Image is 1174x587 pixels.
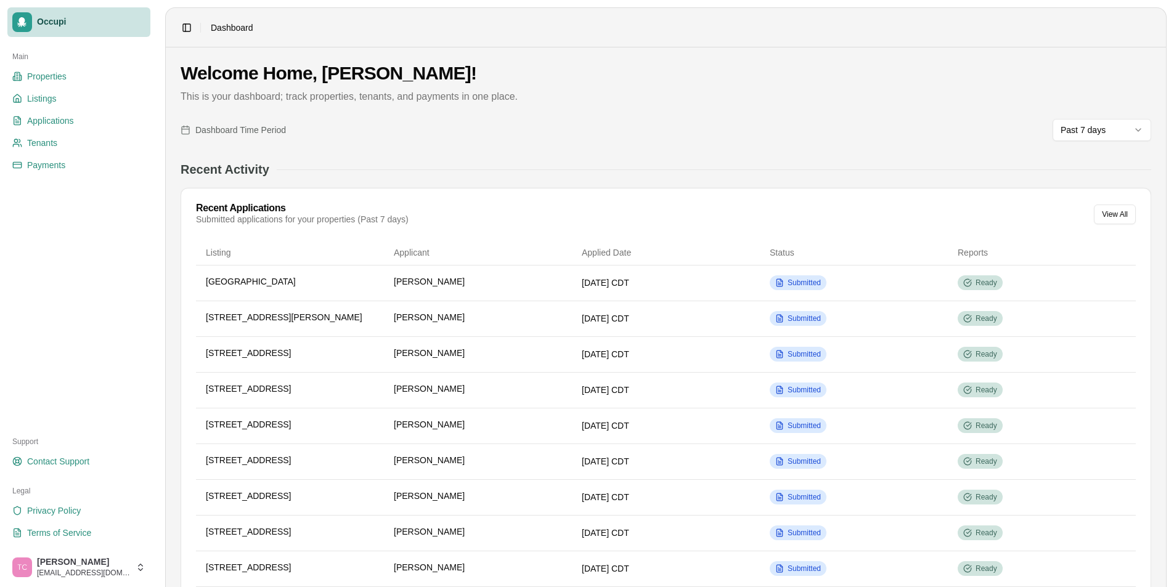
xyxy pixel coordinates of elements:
[27,115,74,127] span: Applications
[582,527,750,539] div: [DATE] CDT
[7,89,150,108] a: Listings
[394,525,465,538] span: [PERSON_NAME]
[7,432,150,451] div: Support
[582,248,631,257] span: Applied Date
[196,203,409,213] div: Recent Applications
[788,564,821,573] span: Submitted
[37,17,145,28] span: Occupi
[7,451,150,471] a: Contact Support
[770,248,794,257] span: Status
[976,492,997,502] span: Ready
[206,275,296,288] span: [GEOGRAPHIC_DATA]
[394,490,465,502] span: [PERSON_NAME]
[206,248,230,257] span: Listing
[7,47,150,67] div: Main
[37,557,131,568] span: [PERSON_NAME]
[206,454,291,466] span: [STREET_ADDRESS]
[788,456,821,466] span: Submitted
[582,312,750,325] div: [DATE] CDT
[394,275,465,288] span: [PERSON_NAME]
[976,314,997,323] span: Ready
[206,418,291,431] span: [STREET_ADDRESS]
[7,7,150,37] a: Occupi
[394,347,465,359] span: [PERSON_NAME]
[27,527,91,539] span: Terms of Service
[976,564,997,573] span: Ready
[7,501,150,520] a: Privacy Policy
[181,161,269,178] h2: Recent Activity
[7,133,150,153] a: Tenants
[211,22,253,34] nav: breadcrumb
[582,384,750,396] div: [DATE] CDT
[976,278,997,288] span: Ready
[582,277,750,289] div: [DATE] CDT
[196,213,409,225] div: Submitted applications for your properties (Past 7 days)
[12,557,32,577] img: Trudy Childers
[788,278,821,288] span: Submitted
[788,528,821,538] span: Submitted
[206,525,291,538] span: [STREET_ADDRESS]
[394,383,465,395] span: [PERSON_NAME]
[1094,204,1136,224] button: View All
[7,553,150,582] button: Trudy Childers[PERSON_NAME][EMAIL_ADDRESS][DOMAIN_NAME]
[976,385,997,395] span: Ready
[976,421,997,431] span: Ready
[211,22,253,34] span: Dashboard
[7,111,150,131] a: Applications
[27,137,57,149] span: Tenants
[394,311,465,323] span: [PERSON_NAME]
[582,562,750,575] div: [DATE] CDT
[582,455,750,468] div: [DATE] CDT
[788,385,821,395] span: Submitted
[181,62,1151,84] h1: Welcome Home, [PERSON_NAME]!
[27,70,67,83] span: Properties
[206,561,291,573] span: [STREET_ADDRESS]
[7,523,150,543] a: Terms of Service
[7,155,150,175] a: Payments
[7,481,150,501] div: Legal
[27,92,56,105] span: Listings
[976,528,997,538] span: Ready
[788,314,821,323] span: Submitted
[958,248,988,257] span: Reports
[582,419,750,432] div: [DATE] CDT
[206,311,362,323] span: [STREET_ADDRESS][PERSON_NAME]
[7,67,150,86] a: Properties
[394,418,465,431] span: [PERSON_NAME]
[788,492,821,502] span: Submitted
[206,383,291,395] span: [STREET_ADDRESS]
[976,456,997,466] span: Ready
[206,347,291,359] span: [STREET_ADDRESS]
[37,568,131,578] span: [EMAIL_ADDRESS][DOMAIN_NAME]
[394,561,465,573] span: [PERSON_NAME]
[206,490,291,502] span: [STREET_ADDRESS]
[27,455,89,468] span: Contact Support
[27,504,81,517] span: Privacy Policy
[976,349,997,359] span: Ready
[394,248,430,257] span: Applicant
[394,454,465,466] span: [PERSON_NAME]
[27,159,65,171] span: Payments
[788,421,821,431] span: Submitted
[788,349,821,359] span: Submitted
[181,89,1151,104] p: This is your dashboard; track properties, tenants, and payments in one place.
[582,491,750,503] div: [DATE] CDT
[195,124,286,136] span: Dashboard Time Period
[582,348,750,360] div: [DATE] CDT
